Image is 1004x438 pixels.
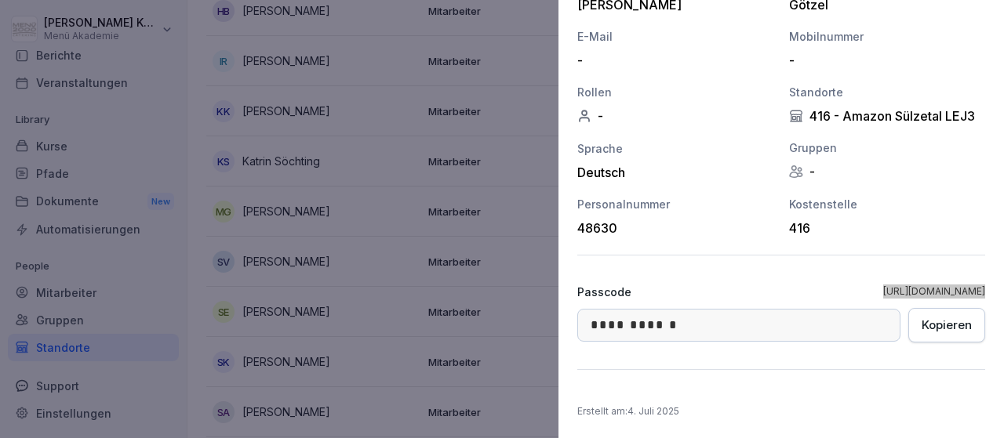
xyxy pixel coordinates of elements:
[789,139,985,156] div: Gruppen
[577,84,773,100] div: Rollen
[577,52,766,68] div: -
[789,52,977,68] div: -
[577,28,773,45] div: E-Mail
[577,196,773,212] div: Personalnummer
[577,404,985,418] p: Erstellt am : 4. Juli 2025
[789,28,985,45] div: Mobilnummer
[789,220,977,236] div: 416
[577,165,773,180] div: Deutsch
[922,317,972,334] div: Kopieren
[789,108,985,124] div: 416 - Amazon Sülzetal LEJ3
[577,220,766,236] div: 48630
[908,308,985,342] button: Kopieren
[577,284,631,300] p: Passcode
[789,84,985,100] div: Standorte
[883,284,985,299] a: [URL][DOMAIN_NAME]
[789,196,985,212] div: Kostenstelle
[577,108,773,124] div: -
[789,164,985,179] div: -
[577,140,773,157] div: Sprache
